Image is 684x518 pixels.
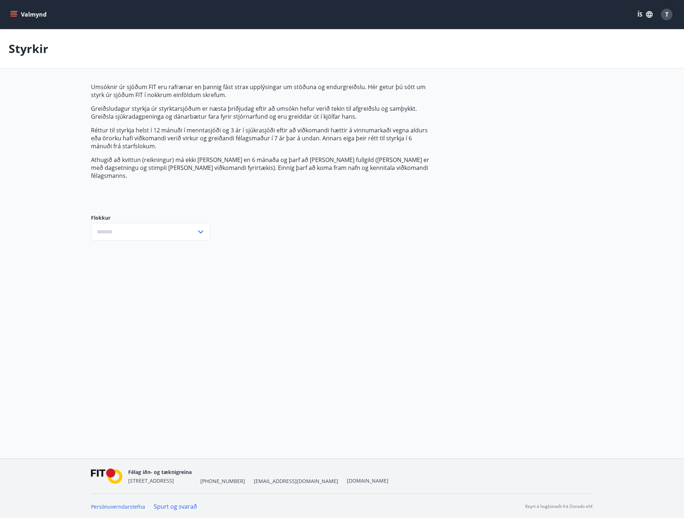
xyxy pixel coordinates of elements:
span: [PHONE_NUMBER] [200,478,245,485]
a: Spurt og svarað [154,502,197,510]
button: T [658,6,675,23]
span: T [665,10,668,18]
p: Keyrt á hugbúnaði frá Dorado ehf. [525,503,593,510]
span: Félag iðn- og tæknigreina [128,469,192,475]
span: [STREET_ADDRESS] [128,477,174,484]
span: [EMAIL_ADDRESS][DOMAIN_NAME] [254,478,338,485]
label: Flokkur [91,214,210,221]
a: Persónuverndarstefna [91,503,145,510]
button: ÍS [633,8,657,21]
p: Umsóknir úr sjóðum FIT eru rafrænar en þannig fást strax upplýsingar um stöðuna og endurgreiðslu.... [91,83,432,99]
p: Athugið að kvittun (reikningur) má ekki [PERSON_NAME] en 6 mánaða og þarf að [PERSON_NAME] fullgi... [91,156,432,180]
button: menu [9,8,49,21]
p: Réttur til styrkja helst í 12 mánuði í menntasjóði og 3 ár í sjúkrasjóði eftir að viðkomandi hætt... [91,126,432,150]
a: [DOMAIN_NAME] [347,477,388,484]
p: Styrkir [9,41,48,57]
img: FPQVkF9lTnNbbaRSFyT17YYeljoOGk5m51IhT0bO.png [91,469,123,484]
p: Greiðsludagur styrkja úr styrktarsjóðum er næsta þriðjudag eftir að umsókn hefur verið tekin til ... [91,105,432,120]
